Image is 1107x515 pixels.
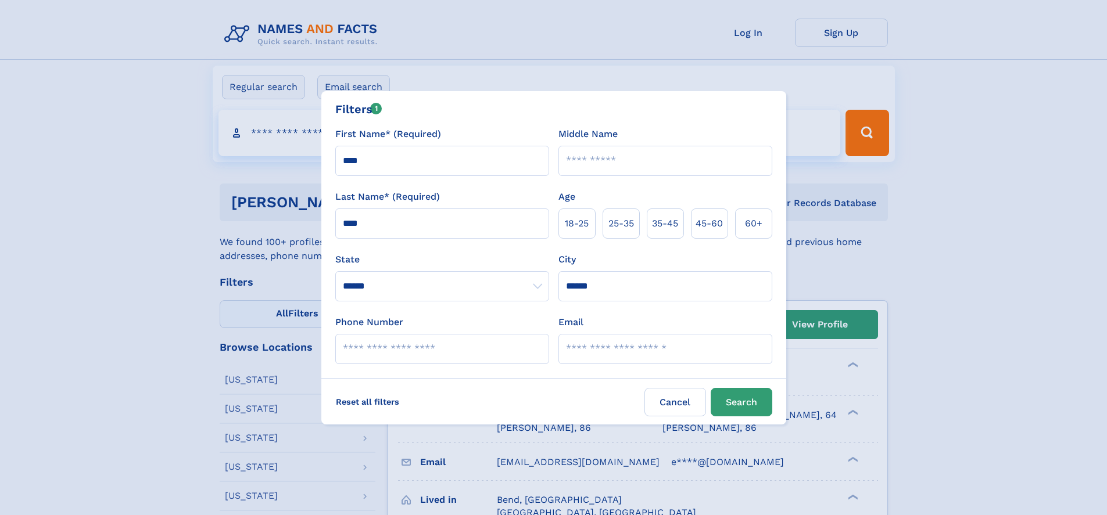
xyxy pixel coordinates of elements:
label: State [335,253,549,266]
label: Email [558,315,583,329]
label: First Name* (Required) [335,127,441,141]
label: Age [558,190,575,204]
label: Last Name* (Required) [335,190,440,204]
label: Reset all filters [328,388,407,416]
span: 18‑25 [565,217,589,231]
div: Filters [335,100,382,118]
span: 25‑35 [608,217,634,231]
span: 60+ [745,217,762,231]
label: City [558,253,576,266]
label: Cancel [644,388,706,416]
label: Middle Name [558,127,618,141]
span: 45‑60 [696,217,723,231]
span: 35‑45 [652,217,678,231]
label: Phone Number [335,315,403,329]
button: Search [711,388,772,416]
